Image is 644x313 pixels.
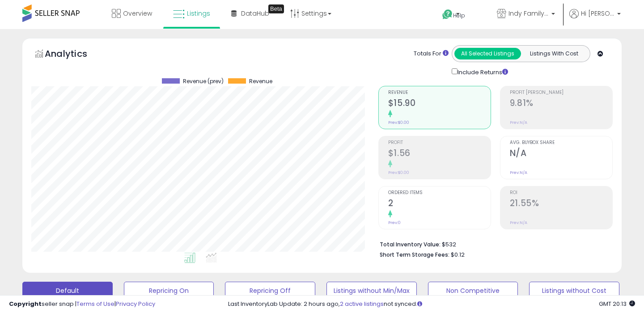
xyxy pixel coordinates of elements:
button: Listings With Cost [521,48,587,59]
div: Tooltip anchor [268,4,284,13]
small: Prev: $0.00 [388,120,409,125]
span: Revenue (prev) [183,78,224,85]
a: 2 active listings [340,300,384,308]
a: Privacy Policy [116,300,155,308]
a: Hi [PERSON_NAME] [569,9,621,29]
h2: 9.81% [510,98,612,110]
span: Profit [388,140,491,145]
span: Ordered Items [388,190,491,195]
h2: 2 [388,198,491,210]
div: Totals For [414,50,449,58]
h2: $15.90 [388,98,491,110]
span: DataHub [241,9,269,18]
span: Avg. Buybox Share [510,140,612,145]
span: Overview [123,9,152,18]
small: Prev: 0 [388,220,401,225]
span: ROI [510,190,612,195]
span: Hi [PERSON_NAME] [581,9,614,18]
div: Include Returns [445,67,519,77]
small: Prev: N/A [510,170,527,175]
span: Help [453,12,465,19]
b: Short Term Storage Fees: [380,251,449,258]
button: All Selected Listings [454,48,521,59]
span: Revenue [388,90,491,95]
span: 2025-09-16 20:13 GMT [599,300,635,308]
button: Repricing Off [225,282,315,300]
h2: N/A [510,148,612,160]
span: Revenue [249,78,272,85]
button: Non Competitive [428,282,518,300]
a: Help [435,2,483,29]
button: Listings without Cost [529,282,619,300]
b: Total Inventory Value: [380,241,441,248]
div: seller snap | | [9,300,155,309]
span: Indy Family Discount [508,9,549,18]
span: Profit [PERSON_NAME] [510,90,612,95]
span: $0.12 [451,250,465,259]
small: Prev: N/A [510,120,527,125]
button: Listings without Min/Max [326,282,417,300]
small: Prev: $0.00 [388,170,409,175]
div: Last InventoryLab Update: 2 hours ago, not synced. [228,300,635,309]
i: Get Help [442,9,453,20]
small: Prev: N/A [510,220,527,225]
h2: $1.56 [388,148,491,160]
button: Repricing On [124,282,214,300]
h2: 21.55% [510,198,612,210]
a: Terms of Use [76,300,114,308]
strong: Copyright [9,300,42,308]
span: Listings [187,9,210,18]
h5: Analytics [45,47,105,62]
li: $532 [380,238,606,249]
button: Default [22,282,113,300]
